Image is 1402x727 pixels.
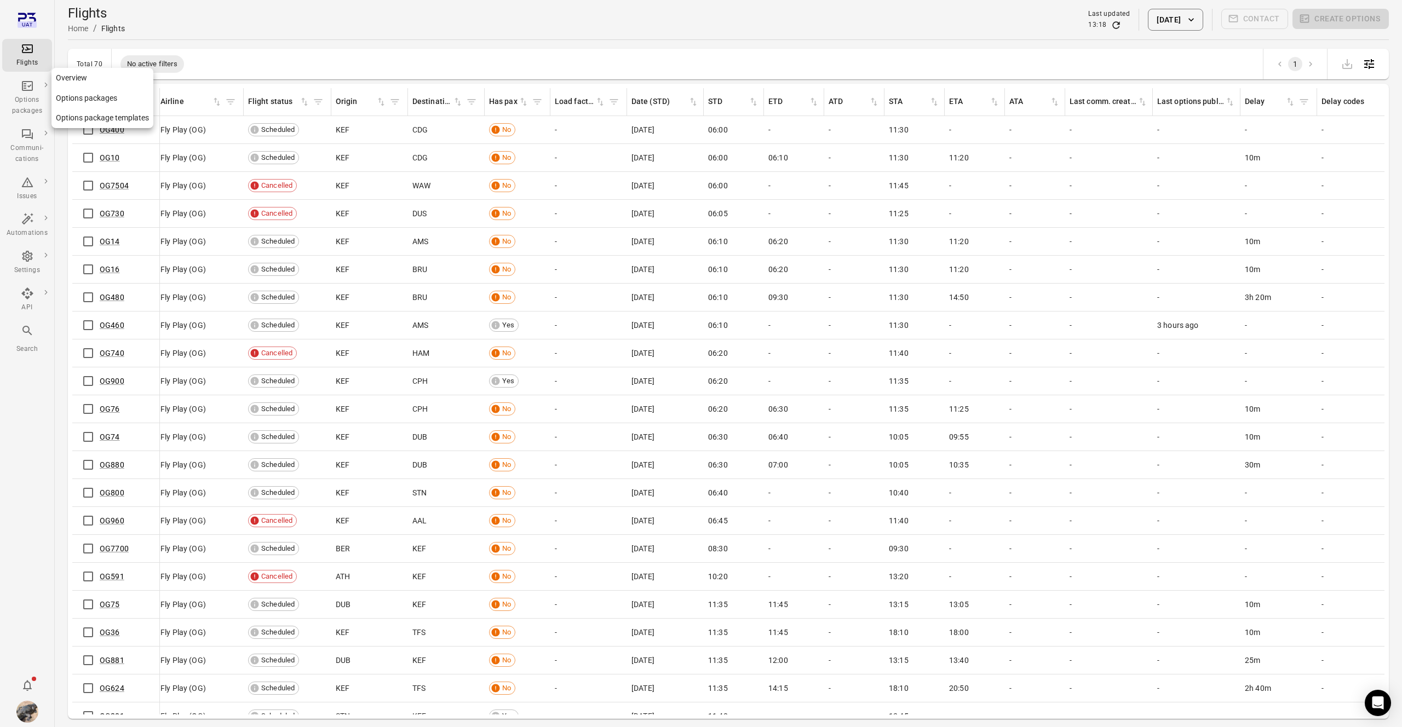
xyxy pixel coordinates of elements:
[68,22,125,35] nav: Breadcrumbs
[412,292,427,303] span: BRU
[412,376,428,386] span: CPH
[768,236,788,247] span: 06:20
[555,236,623,247] div: -
[1272,57,1318,71] nav: pagination navigation
[708,264,728,275] span: 06:10
[1070,124,1148,135] div: -
[889,96,929,108] div: STA
[1009,264,1061,275] div: -
[336,96,387,108] div: Sort by origin in ascending order
[555,403,623,414] div: -
[1245,152,1260,163] span: 10m
[555,208,623,219] div: -
[708,320,728,331] span: 06:10
[7,302,48,313] div: API
[100,432,120,441] a: OG74
[768,96,819,108] div: Sort by ETD in ascending order
[463,94,480,110] button: Filter by destination
[829,403,880,414] div: -
[949,376,1001,386] div: -
[949,348,1001,359] div: -
[412,320,428,331] span: AMS
[768,124,820,135] div: -
[498,181,515,191] span: No
[1070,403,1148,414] div: -
[16,674,38,696] button: Notifications
[100,488,124,497] a: OG800
[631,96,699,108] div: Sort by date (STD) in ascending order
[498,209,515,219] span: No
[336,376,349,386] span: KEF
[1321,96,1389,108] div: Delay codes
[555,431,623,442] div: -
[949,264,969,275] span: 11:20
[631,403,654,414] span: [DATE]
[606,94,622,110] button: Filter by load factor
[7,191,48,202] div: Issues
[248,96,299,108] div: Flight status
[529,94,545,110] button: Filter by has pax
[889,431,909,442] span: 10:05
[631,180,654,191] span: [DATE]
[100,209,124,218] a: OG730
[1009,292,1061,303] div: -
[257,181,296,191] span: Cancelled
[93,22,97,35] li: /
[101,23,125,34] div: Flights
[498,348,515,359] span: No
[498,376,518,386] span: Yes
[1245,96,1296,108] div: Sort by delay in ascending order
[829,124,880,135] div: -
[631,348,654,359] span: [DATE]
[631,292,654,303] span: [DATE]
[77,60,102,68] div: Total 70
[949,152,969,163] span: 11:20
[412,180,430,191] span: WAW
[498,125,515,135] span: No
[100,600,120,609] a: OG75
[708,403,728,414] span: 06:20
[498,292,515,303] span: No
[7,95,48,117] div: Options packages
[889,124,909,135] span: 11:30
[160,96,222,108] div: Sort by airline in ascending order
[336,180,349,191] span: KEF
[1088,20,1106,31] div: 13:18
[7,228,48,239] div: Automations
[555,96,595,108] div: Load factor
[1157,264,1236,275] div: -
[498,320,518,331] span: Yes
[1070,236,1148,247] div: -
[222,94,239,110] button: Filter by airline
[1245,180,1313,191] div: -
[1321,348,1389,359] div: -
[160,376,206,386] span: Fly Play (OG)
[1321,152,1389,163] div: -
[555,152,623,163] div: -
[336,431,349,442] span: KEF
[1070,320,1148,331] div: -
[387,94,403,110] button: Filter by origin
[1321,208,1389,219] div: -
[412,208,427,219] span: DUS
[257,320,298,331] span: Scheduled
[160,431,206,442] span: Fly Play (OG)
[949,236,969,247] span: 11:20
[1245,208,1313,219] div: -
[336,320,349,331] span: KEF
[7,143,48,165] div: Communi-cations
[489,96,518,108] div: Has pax
[768,376,820,386] div: -
[257,348,296,359] span: Cancelled
[100,628,120,637] a: OG36
[1070,180,1148,191] div: -
[1070,348,1148,359] div: -
[1245,348,1313,359] div: -
[768,264,788,275] span: 06:20
[498,153,515,163] span: No
[160,152,206,163] span: Fly Play (OG)
[7,344,48,355] div: Search
[160,348,206,359] span: Fly Play (OG)
[1245,292,1271,303] span: 3h 20m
